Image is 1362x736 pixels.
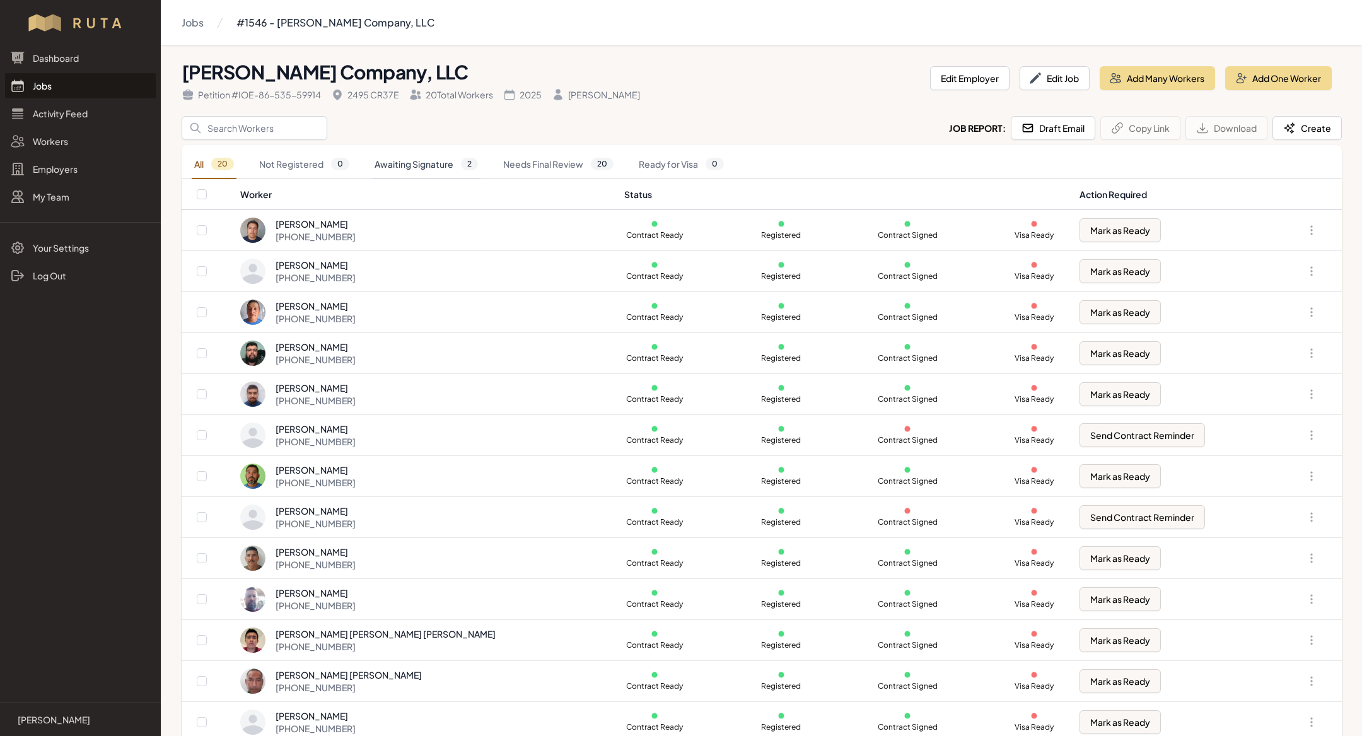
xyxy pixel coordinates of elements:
[182,61,920,83] h1: [PERSON_NAME] Company, LLC
[1004,435,1064,445] p: Visa Ready
[751,599,812,609] p: Registered
[1004,517,1064,527] p: Visa Ready
[1185,116,1267,140] button: Download
[276,300,356,312] div: [PERSON_NAME]
[617,179,1072,210] th: Status
[751,476,812,486] p: Registered
[211,158,234,170] span: 20
[552,88,640,101] div: [PERSON_NAME]
[1080,423,1205,447] button: Send Contract Reminder
[624,517,685,527] p: Contract Ready
[276,382,356,394] div: [PERSON_NAME]
[877,558,938,568] p: Contract Signed
[1080,546,1161,570] button: Mark as Ready
[877,435,938,445] p: Contract Signed
[624,476,685,486] p: Contract Ready
[1272,116,1342,140] button: Create
[276,669,422,681] div: [PERSON_NAME] [PERSON_NAME]
[877,681,938,691] p: Contract Signed
[331,158,349,170] span: 0
[26,13,134,33] img: Workflow
[276,710,356,722] div: [PERSON_NAME]
[276,546,356,558] div: [PERSON_NAME]
[276,505,356,517] div: [PERSON_NAME]
[751,230,812,240] p: Registered
[624,271,685,281] p: Contract Ready
[1080,669,1161,693] button: Mark as Ready
[409,88,493,101] div: 20 Total Workers
[182,10,204,35] a: Jobs
[276,230,356,243] div: [PHONE_NUMBER]
[1004,312,1064,322] p: Visa Ready
[751,722,812,732] p: Registered
[10,713,151,726] a: [PERSON_NAME]
[276,640,496,653] div: [PHONE_NUMBER]
[751,312,812,322] p: Registered
[877,517,938,527] p: Contract Signed
[624,312,685,322] p: Contract Ready
[276,464,356,476] div: [PERSON_NAME]
[877,599,938,609] p: Contract Signed
[18,713,90,726] p: [PERSON_NAME]
[276,259,356,271] div: [PERSON_NAME]
[751,640,812,650] p: Registered
[5,101,156,126] a: Activity Feed
[1004,230,1064,240] p: Visa Ready
[1080,710,1161,734] button: Mark as Ready
[751,558,812,568] p: Registered
[591,158,614,170] span: 20
[276,517,356,530] div: [PHONE_NUMBER]
[877,394,938,404] p: Contract Signed
[877,476,938,486] p: Contract Signed
[624,558,685,568] p: Contract Ready
[236,10,434,35] a: #1546 - [PERSON_NAME] Company, LLC
[1080,382,1161,406] button: Mark as Ready
[276,218,356,230] div: [PERSON_NAME]
[1004,476,1064,486] p: Visa Ready
[5,45,156,71] a: Dashboard
[1080,505,1205,529] button: Send Contract Reminder
[624,599,685,609] p: Contract Ready
[706,158,724,170] span: 0
[1080,464,1161,488] button: Mark as Ready
[276,423,356,435] div: [PERSON_NAME]
[1080,218,1161,242] button: Mark as Ready
[1080,259,1161,283] button: Mark as Ready
[5,156,156,182] a: Employers
[276,312,356,325] div: [PHONE_NUMBER]
[276,341,356,353] div: [PERSON_NAME]
[624,681,685,691] p: Contract Ready
[751,681,812,691] p: Registered
[5,73,156,98] a: Jobs
[276,271,356,284] div: [PHONE_NUMBER]
[1225,66,1332,90] button: Add One Worker
[276,587,356,599] div: [PERSON_NAME]
[1004,640,1064,650] p: Visa Ready
[372,150,480,179] a: Awaiting Signature
[1004,599,1064,609] p: Visa Ready
[1100,116,1180,140] button: Copy Link
[877,640,938,650] p: Contract Signed
[624,640,685,650] p: Contract Ready
[182,150,1342,179] nav: Tabs
[5,235,156,260] a: Your Settings
[182,10,434,35] nav: Breadcrumb
[1020,66,1090,90] button: Edit Job
[276,353,356,366] div: [PHONE_NUMBER]
[257,150,352,179] a: Not Registered
[276,681,422,694] div: [PHONE_NUMBER]
[182,116,327,140] input: Search Workers
[461,158,478,170] span: 2
[501,150,616,179] a: Needs Final Review
[182,88,321,101] div: Petition # IOE-86-535-59914
[5,263,156,288] a: Log Out
[276,722,356,735] div: [PHONE_NUMBER]
[1080,587,1161,611] button: Mark as Ready
[751,353,812,363] p: Registered
[331,88,399,101] div: 2495 CR37E
[636,150,726,179] a: Ready for Visa
[1004,394,1064,404] p: Visa Ready
[1100,66,1215,90] button: Add Many Workers
[5,184,156,209] a: My Team
[1011,116,1095,140] button: Draft Email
